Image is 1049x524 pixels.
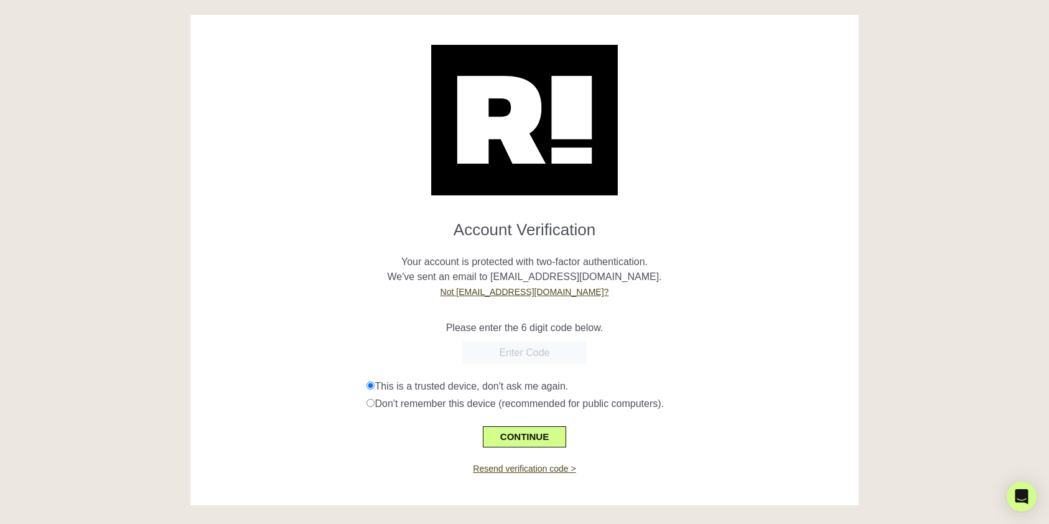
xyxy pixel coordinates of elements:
[200,240,849,299] p: Your account is protected with two-factor authentication. We've sent an email to [EMAIL_ADDRESS][...
[441,287,609,297] a: Not [EMAIL_ADDRESS][DOMAIN_NAME]?
[462,342,587,364] input: Enter Code
[431,45,618,195] img: Retention.com
[366,379,849,394] div: This is a trusted device, don't ask me again.
[483,426,566,447] button: CONTINUE
[200,210,849,240] h1: Account Verification
[366,396,849,411] div: Don't remember this device (recommended for public computers).
[473,464,576,474] a: Resend verification code >
[200,320,849,335] p: Please enter the 6 digit code below.
[1007,482,1037,512] div: Open Intercom Messenger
